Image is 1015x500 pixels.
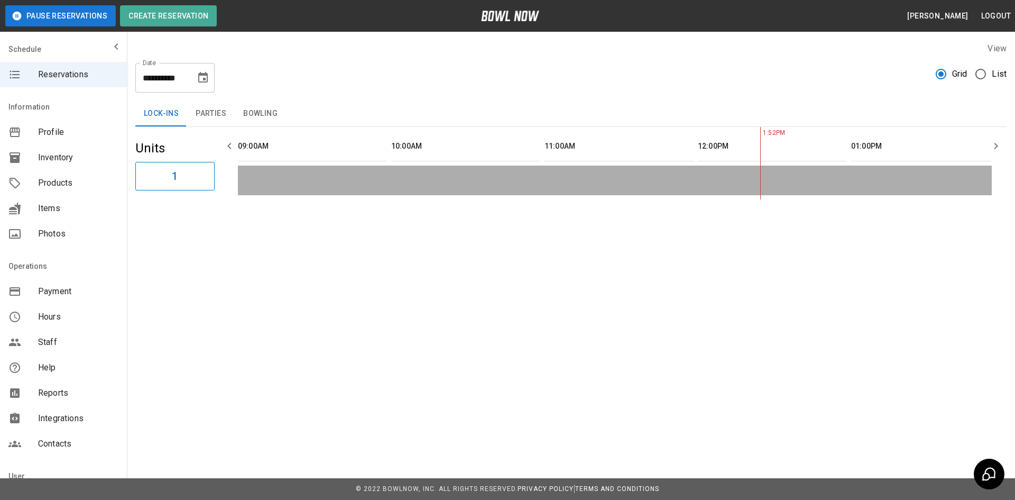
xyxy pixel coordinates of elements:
[5,5,116,26] button: Pause Reservations
[988,43,1007,53] label: View
[135,101,187,126] button: Lock-ins
[238,131,387,161] th: 09:00AM
[38,387,118,399] span: Reports
[575,485,659,493] a: Terms and Conditions
[760,128,763,139] span: 1:52PM
[952,68,967,80] span: Grid
[391,131,540,161] th: 10:00AM
[38,438,118,450] span: Contacts
[977,6,1015,26] button: Logout
[38,336,118,349] span: Staff
[903,6,972,26] button: [PERSON_NAME]
[38,202,118,215] span: Items
[38,311,118,323] span: Hours
[120,5,217,26] button: Create Reservation
[38,412,118,425] span: Integrations
[545,131,694,161] th: 11:00AM
[38,177,118,189] span: Products
[992,68,1007,80] span: List
[235,101,286,126] button: Bowling
[38,151,118,164] span: Inventory
[135,162,215,190] button: 1
[38,228,118,240] span: Photos
[356,485,518,493] span: © 2022 BowlNow, Inc. All Rights Reserved.
[481,11,539,21] img: logo
[187,101,235,126] button: Parties
[38,361,118,374] span: Help
[38,68,118,81] span: Reservations
[135,101,1007,126] div: inventory tabs
[192,67,214,88] button: Choose date, selected date is Aug 9, 2025
[518,485,574,493] a: Privacy Policy
[38,285,118,298] span: Payment
[135,140,215,157] h5: Units
[38,126,118,139] span: Profile
[172,168,178,185] h6: 1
